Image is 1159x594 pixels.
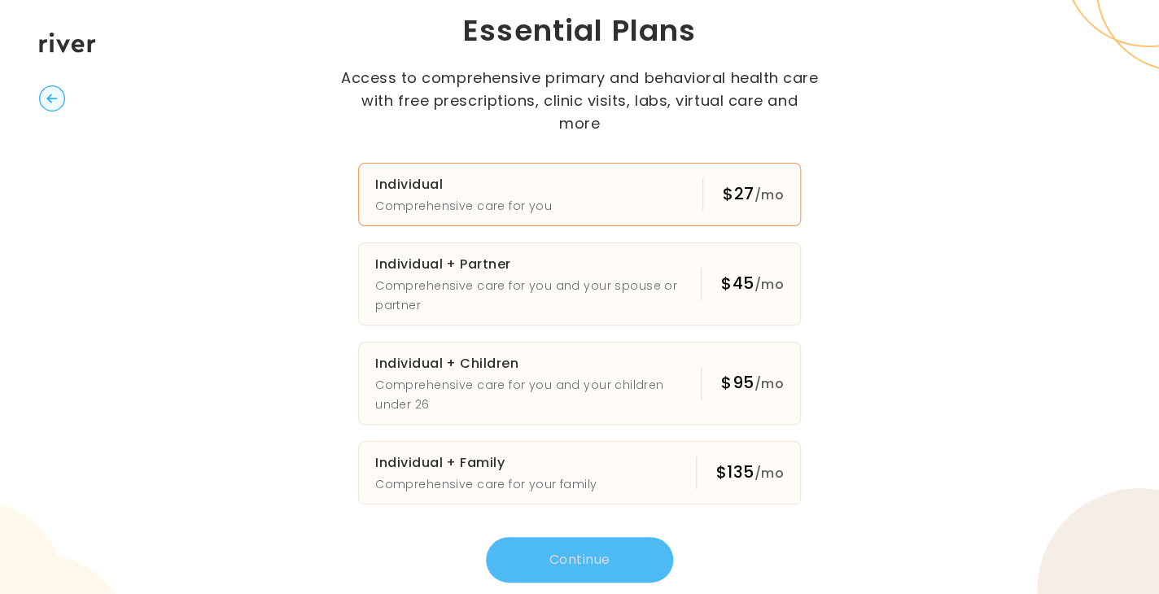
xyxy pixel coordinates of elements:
[358,242,801,325] button: Individual + PartnerComprehensive care for you and your spouse or partner$45/mo
[375,474,597,494] p: Comprehensive care for your family
[358,342,801,425] button: Individual + ChildrenComprehensive care for you and your children under 26$95/mo
[375,452,597,474] h3: Individual + Family
[358,441,801,504] button: Individual + FamilyComprehensive care for your family$135/mo
[375,375,701,414] p: Comprehensive care for you and your children under 26
[375,352,701,375] h3: Individual + Children
[721,371,784,395] div: $95
[375,253,701,276] h3: Individual + Partner
[716,461,784,485] div: $135
[375,173,552,196] h3: Individual
[375,196,552,216] p: Comprehensive care for you
[754,275,784,294] span: /mo
[754,464,784,483] span: /mo
[723,182,784,207] div: $27
[754,374,784,393] span: /mo
[375,276,701,315] p: Comprehensive care for you and your spouse or partner
[721,272,784,296] div: $45
[358,163,801,226] button: IndividualComprehensive care for you$27/mo
[339,67,820,135] p: Access to comprehensive primary and behavioral health care with free prescriptions, clinic visits...
[303,11,856,50] h1: Essential Plans
[754,186,784,204] span: /mo
[486,537,673,583] button: Continue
